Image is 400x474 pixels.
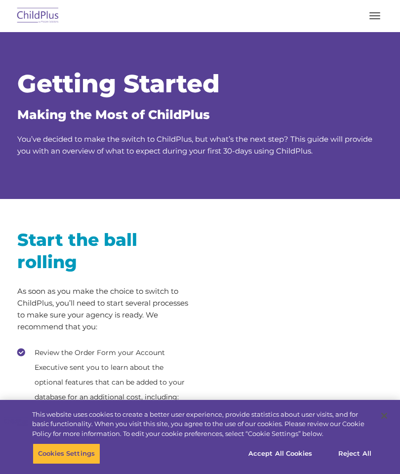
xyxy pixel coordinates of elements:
span: You’ve decided to make the switch to ChildPlus, but what’s the next step? This guide will provide... [17,134,372,156]
button: Accept All Cookies [243,443,318,464]
h2: Start the ball rolling [17,229,193,273]
div: This website uses cookies to create a better user experience, provide statistics about user visit... [32,410,372,439]
button: Cookies Settings [33,443,100,464]
button: Close [373,405,395,427]
p: As soon as you make the choice to switch to ChildPlus, you’ll need to start several processes to ... [17,285,193,333]
button: Reject All [324,443,386,464]
img: ChildPlus by Procare Solutions [15,4,61,28]
span: Making the Most of ChildPlus [17,107,210,122]
span: Getting Started [17,69,220,99]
